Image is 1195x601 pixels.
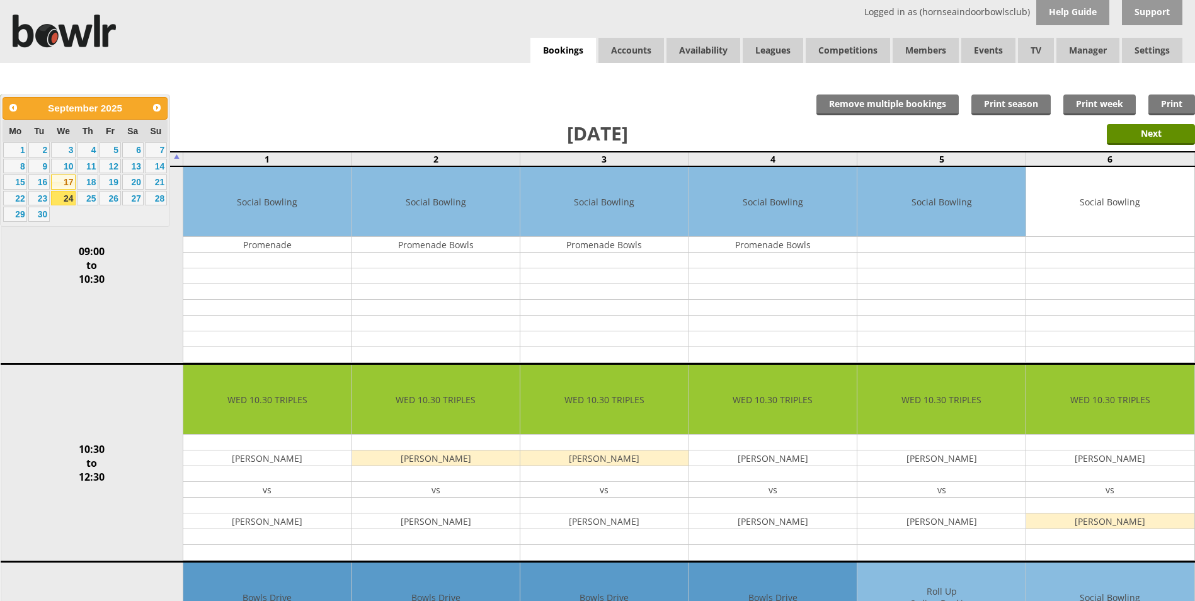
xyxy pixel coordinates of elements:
a: 23 [28,191,50,206]
span: Accounts [598,38,664,63]
a: 18 [77,175,98,190]
a: 7 [145,142,167,157]
td: WED 10.30 TRIPLES [183,365,352,435]
a: Print week [1063,94,1136,115]
a: Next [148,99,166,117]
td: [PERSON_NAME] [352,450,520,466]
td: 4 [689,152,857,166]
a: 8 [3,159,27,174]
td: 3 [520,152,689,166]
a: 13 [122,159,144,174]
td: 6 [1026,152,1194,166]
td: vs [183,482,352,498]
td: vs [689,482,857,498]
td: vs [520,482,689,498]
td: [PERSON_NAME] [689,450,857,466]
td: 5 [857,152,1026,166]
a: Prev [4,99,22,117]
span: September [48,103,98,113]
td: Social Bowling [352,167,520,237]
a: 6 [122,142,144,157]
a: 15 [3,175,27,190]
a: Events [961,38,1015,63]
a: 19 [100,175,121,190]
a: Bookings [530,38,596,64]
a: 28 [145,191,167,206]
td: WED 10.30 TRIPLES [689,365,857,435]
td: [PERSON_NAME] [857,513,1026,529]
span: 2025 [101,103,122,113]
a: 5 [100,142,121,157]
td: 10:30 to 12:30 [1,364,183,562]
span: TV [1018,38,1054,63]
a: 30 [28,207,50,222]
a: 27 [122,191,144,206]
a: 26 [100,191,121,206]
td: [PERSON_NAME] [689,513,857,529]
td: vs [352,482,520,498]
td: 09:00 to 10:30 [1,166,183,364]
a: 4 [77,142,98,157]
a: 16 [28,175,50,190]
a: 29 [3,207,27,222]
a: 24 [51,191,76,206]
a: 3 [51,142,76,157]
td: Social Bowling [857,167,1026,237]
span: Saturday [127,126,138,136]
td: vs [1026,482,1194,498]
a: 25 [77,191,98,206]
td: 1 [183,152,352,166]
td: Social Bowling [183,167,352,237]
td: [PERSON_NAME] [352,513,520,529]
td: vs [857,482,1026,498]
a: 17 [51,175,76,190]
td: Promenade [183,237,352,253]
td: [PERSON_NAME] [1026,450,1194,466]
a: 11 [77,159,98,174]
td: [PERSON_NAME] [520,513,689,529]
span: Friday [106,126,115,136]
input: Next [1107,124,1195,145]
span: Prev [8,103,18,113]
span: Monday [9,126,21,136]
td: 2 [352,152,520,166]
a: Print season [971,94,1051,115]
a: Availability [666,38,740,63]
td: [PERSON_NAME] [183,513,352,529]
span: Manager [1056,38,1119,63]
td: Social Bowling [1026,167,1194,237]
td: [PERSON_NAME] [520,450,689,466]
a: 1 [3,142,27,157]
a: 12 [100,159,121,174]
span: Tuesday [34,126,44,136]
a: 2 [28,142,50,157]
td: Promenade Bowls [520,237,689,253]
a: 21 [145,175,167,190]
input: Remove multiple bookings [816,94,959,115]
a: 22 [3,191,27,206]
td: WED 10.30 TRIPLES [1026,365,1194,435]
a: Print [1148,94,1195,115]
span: Members [893,38,959,63]
td: [PERSON_NAME] [857,450,1026,466]
a: 10 [51,159,76,174]
a: Competitions [806,38,890,63]
td: Social Bowling [520,167,689,237]
td: Social Bowling [689,167,857,237]
td: WED 10.30 TRIPLES [857,365,1026,435]
a: 14 [145,159,167,174]
a: 9 [28,159,50,174]
span: Next [152,103,162,113]
td: [PERSON_NAME] [183,450,352,466]
span: Thursday [83,126,93,136]
span: Settings [1122,38,1182,63]
a: Leagues [743,38,803,63]
td: Promenade Bowls [689,237,857,253]
td: WED 10.30 TRIPLES [352,365,520,435]
td: WED 10.30 TRIPLES [520,365,689,435]
span: Wednesday [57,126,70,136]
a: 20 [122,175,144,190]
span: Sunday [150,126,161,136]
td: [PERSON_NAME] [1026,513,1194,529]
td: Promenade Bowls [352,237,520,253]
